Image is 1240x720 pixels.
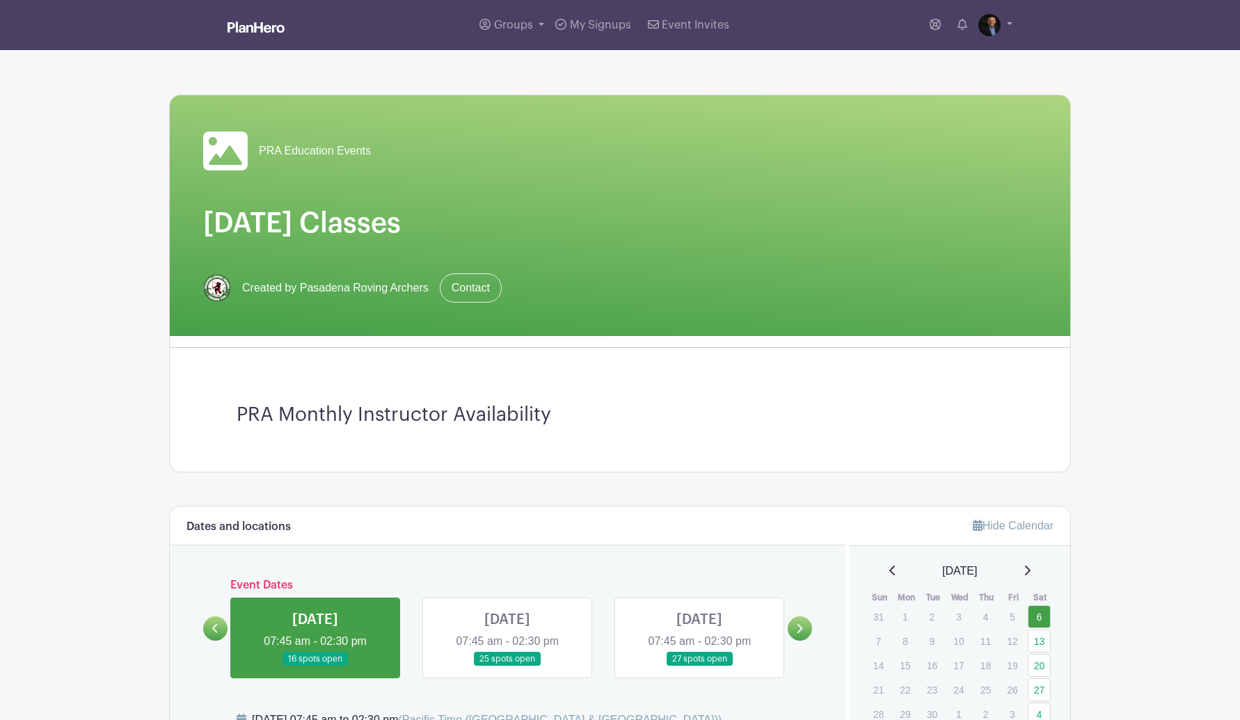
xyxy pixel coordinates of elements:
span: PRA Education Events [259,143,371,159]
th: Mon [893,591,920,605]
span: My Signups [570,19,631,31]
p: 10 [947,630,970,652]
p: 26 [1001,679,1024,701]
h3: PRA Monthly Instructor Availability [237,403,1003,427]
h6: Event Dates [228,579,788,592]
p: 22 [893,679,916,701]
p: 3 [947,606,970,627]
h1: [DATE] Classes [203,207,1037,240]
span: Created by Pasadena Roving Archers [242,280,429,296]
a: 20 [1028,654,1051,677]
p: 23 [921,679,944,701]
a: 13 [1028,630,1051,653]
p: 18 [974,655,997,676]
th: Fri [1000,591,1027,605]
p: 1 [893,606,916,627]
h6: Dates and locations [186,520,291,534]
p: 16 [921,655,944,676]
p: 15 [893,655,916,676]
p: 2 [921,606,944,627]
img: logo_white-6c42ec7e38ccf1d336a20a19083b03d10ae64f83f12c07503d8b9e83406b4c7d.svg [228,22,285,33]
span: [DATE] [942,563,977,579]
th: Sun [866,591,893,605]
span: Event Invites [662,19,729,31]
p: 4 [974,606,997,627]
p: 14 [867,655,890,676]
p: 12 [1001,630,1024,652]
span: Groups [494,19,533,31]
a: 27 [1028,678,1051,701]
th: Tue [920,591,947,605]
p: 21 [867,679,890,701]
img: 66f2d46b4c10d30b091a0621_Mask%20group.png [203,274,231,302]
p: 31 [867,606,890,627]
th: Thu [973,591,1001,605]
img: Oscar%20PIX.jpg [978,14,1001,36]
p: 5 [1001,606,1024,627]
a: Hide Calendar [973,520,1054,531]
a: Contact [440,273,502,303]
p: 17 [947,655,970,676]
p: 8 [893,630,916,652]
th: Sat [1027,591,1054,605]
p: 11 [974,630,997,652]
p: 7 [867,630,890,652]
th: Wed [946,591,973,605]
a: 6 [1028,605,1051,628]
p: 24 [947,679,970,701]
p: 9 [921,630,944,652]
p: 19 [1001,655,1024,676]
p: 25 [974,679,997,701]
